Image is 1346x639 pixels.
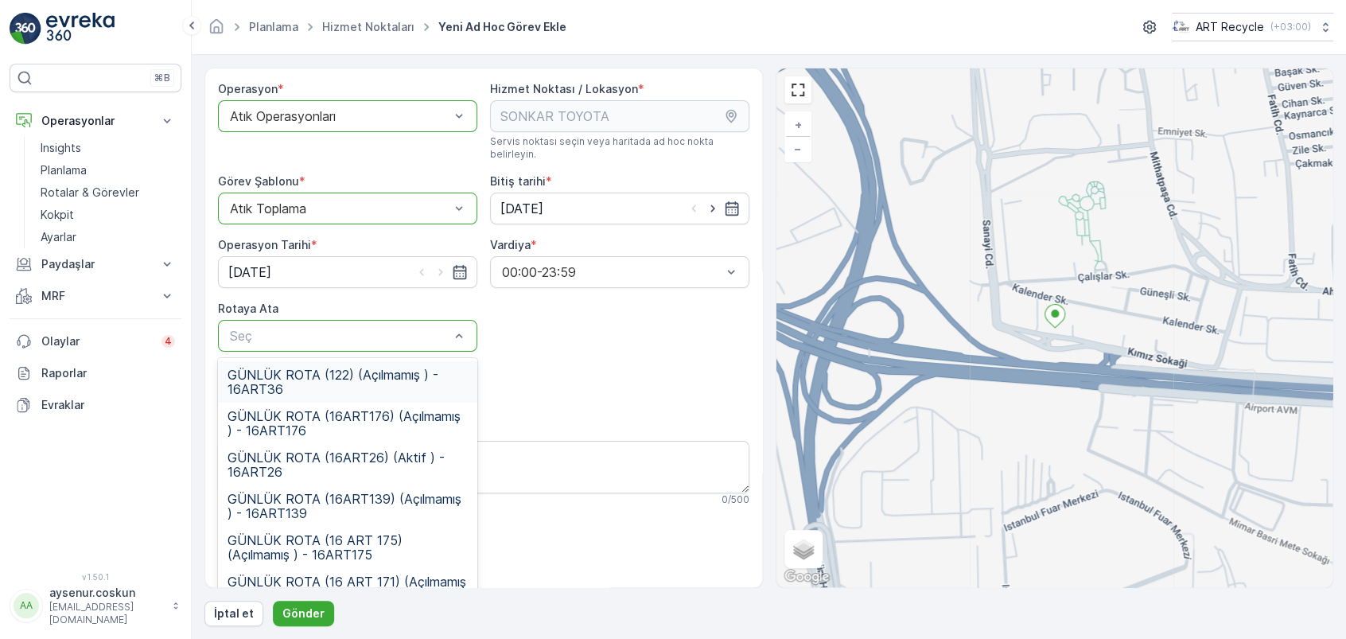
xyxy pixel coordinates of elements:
p: Planlama [41,162,87,178]
span: GÜNLÜK ROTA (16ART176) (Açılmamış ) - 16ART176 [228,409,468,438]
p: Ayarlar [41,229,76,245]
p: ART Recycle [1196,19,1264,35]
a: Yakınlaştır [786,113,810,137]
h3: Adım 1: Atık Toplama [218,575,749,594]
a: View Fullscreen [786,78,810,102]
button: AAaysenur.coskun[EMAIL_ADDRESS][DOMAIN_NAME] [10,585,181,626]
span: GÜNLÜK ROTA (16 ART 171) (Açılmamış ) - 16ART171 [228,575,468,603]
p: Seç [230,326,449,345]
p: Kokpit [41,207,74,223]
h2: Görev Şablonu Yapılandırması [218,532,749,555]
span: GÜNLÜK ROTA (16ART26) (Aktif ) - 16ART26 [228,450,468,479]
a: Rotalar & Görevler [34,181,181,204]
p: Olaylar [41,333,152,349]
a: Planlama [34,159,181,181]
img: image_23.png [1172,18,1189,36]
a: Hizmet Noktaları [322,20,414,33]
input: dd/mm/yyyy [218,256,477,288]
button: Operasyonlar [10,105,181,137]
img: logo [10,13,41,45]
label: Vardiya [490,238,531,251]
span: + [795,118,802,131]
p: aysenur.coskun [49,585,164,601]
p: Gönder [282,606,325,621]
a: Evraklar [10,389,181,421]
span: v 1.50.1 [10,572,181,582]
p: Evraklar [41,397,175,413]
span: Servis noktası seçin veya haritada ad hoc nokta belirleyin. [490,135,749,161]
a: Insights [34,137,181,159]
p: Rotalar & Görevler [41,185,139,201]
p: İptal et [214,606,254,621]
label: Bitiş tarihi [490,174,546,188]
label: Görev Şablonu [218,174,299,188]
p: 4 [165,335,172,348]
button: Paydaşlar [10,248,181,280]
button: MRF [10,280,181,312]
button: ART Recycle(+03:00) [1172,13,1333,41]
a: Olaylar4 [10,325,181,357]
a: Raporlar [10,357,181,389]
p: Paydaşlar [41,256,150,272]
img: logo_light-DOdMpM7g.png [46,13,115,45]
a: Ana Sayfa [208,24,225,37]
a: Planlama [249,20,298,33]
label: Rotaya Ata [218,302,278,315]
p: Insights [41,140,81,156]
span: Yeni Ad Hoc Görev Ekle [435,19,570,35]
p: MRF [41,288,150,304]
span: GÜNLÜK ROTA (16 ART 175) (Açılmamış ) - 16ART175 [228,533,468,562]
div: AA [14,593,39,618]
p: Raporlar [41,365,175,381]
p: ( +03:00 ) [1270,21,1311,33]
a: Ayarlar [34,226,181,248]
input: SONKAR TOYOTA [490,100,749,132]
a: Bu bölgeyi Google Haritalar'da açın (yeni pencerede açılır) [780,567,833,587]
a: Kokpit [34,204,181,226]
label: Operasyon Tarihi [218,238,311,251]
input: dd/mm/yyyy [490,193,749,224]
label: Operasyon [218,82,278,95]
p: [EMAIL_ADDRESS][DOMAIN_NAME] [49,601,164,626]
p: 0 / 500 [722,493,749,506]
span: GÜNLÜK ROTA (122) (Açılmamış ) - 16ART36 [228,368,468,396]
label: Hizmet Noktası / Lokasyon [490,82,638,95]
a: Layers [786,532,821,567]
span: GÜNLÜK ROTA (16ART139) (Açılmamış ) - 16ART139 [228,492,468,520]
p: ⌘B [154,72,170,84]
button: İptal et [204,601,263,626]
p: Operasyonlar [41,113,150,129]
button: Gönder [273,601,334,626]
span: − [794,142,802,155]
a: Uzaklaştır [786,137,810,161]
img: Google [780,567,833,587]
